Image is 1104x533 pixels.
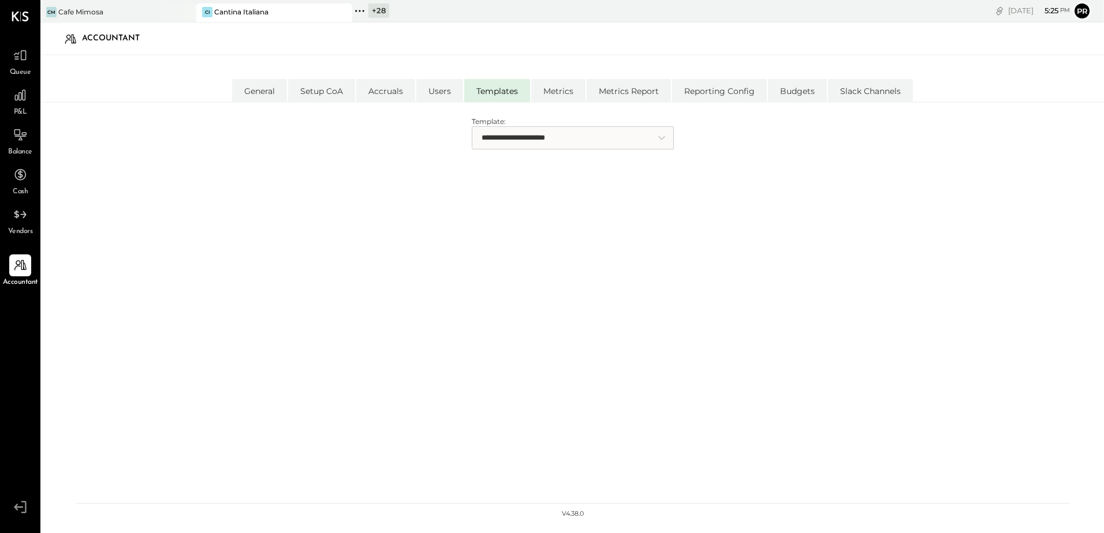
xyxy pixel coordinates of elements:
a: Cash [1,164,40,197]
div: Accountant [82,29,151,48]
li: Templates [464,79,530,102]
div: CI [202,7,212,17]
a: Balance [1,124,40,157]
div: Cafe Mimosa [58,7,103,17]
span: Vendors [8,227,33,237]
div: CM [46,7,57,17]
li: Accruals [356,79,415,102]
li: Metrics Report [587,79,671,102]
div: + 28 [368,3,389,18]
li: Users [416,79,463,102]
span: Template: [472,117,506,126]
li: Reporting Config [672,79,767,102]
li: Setup CoA [288,79,355,102]
button: Pr [1073,2,1091,20]
div: copy link [994,5,1005,17]
span: Cash [13,187,28,197]
li: Metrics [531,79,585,102]
span: P&L [14,107,27,118]
a: P&L [1,84,40,118]
li: Budgets [768,79,827,102]
div: v 4.38.0 [562,509,584,519]
div: [DATE] [1008,5,1070,16]
span: Balance [8,147,32,157]
a: Accountant [1,254,40,288]
span: Accountant [3,277,38,288]
a: Vendors [1,204,40,237]
li: Slack Channels [828,79,913,102]
a: Queue [1,44,40,78]
span: Queue [10,67,31,78]
div: Cantina Italiana [214,7,268,17]
li: General [232,79,287,102]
